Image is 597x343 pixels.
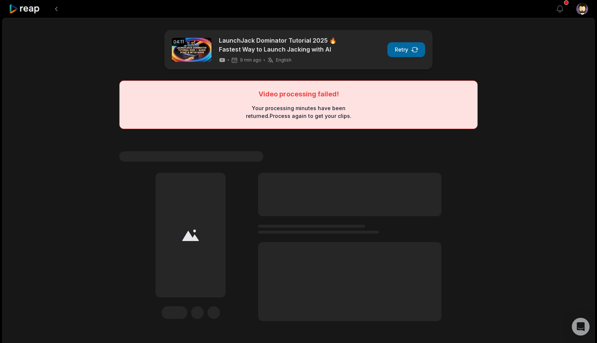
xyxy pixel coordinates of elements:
div: Open Intercom Messenger [572,318,590,336]
span: English [276,57,291,63]
div: Edit [161,306,187,319]
div: Video processing failed! [259,90,339,98]
a: LaunchJack Dominator Tutorial 2025 🔥 Fastest Way to Launch Jacking with AI [219,36,347,54]
span: 9 min ago [240,57,261,63]
span: #1 Lorem ipsum dolor sit amet consecteturs [119,151,263,162]
button: Retry [387,42,425,57]
div: Your processing minutes have been returned. Process again to get your clips. [245,104,353,120]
